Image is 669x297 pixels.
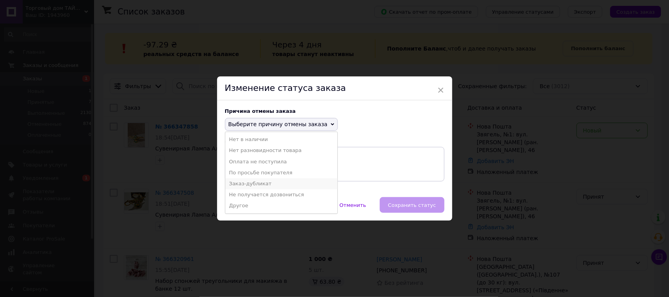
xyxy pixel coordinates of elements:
[225,145,337,156] li: Нет разновидности товара
[225,178,337,189] li: Заказ-дубликат
[225,108,444,114] div: Причина отмены заказа
[225,200,337,211] li: Другое
[225,134,337,145] li: Нет в наличии
[228,121,328,127] span: Выберите причину отмены заказа
[217,76,452,100] div: Изменение статуса заказа
[225,189,337,200] li: Не получается дозвониться
[225,156,337,167] li: Оплата не поступила
[331,197,374,213] button: Отменить
[437,83,444,97] span: ×
[339,202,366,208] span: Отменить
[225,167,337,178] li: По просьбе покупателя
